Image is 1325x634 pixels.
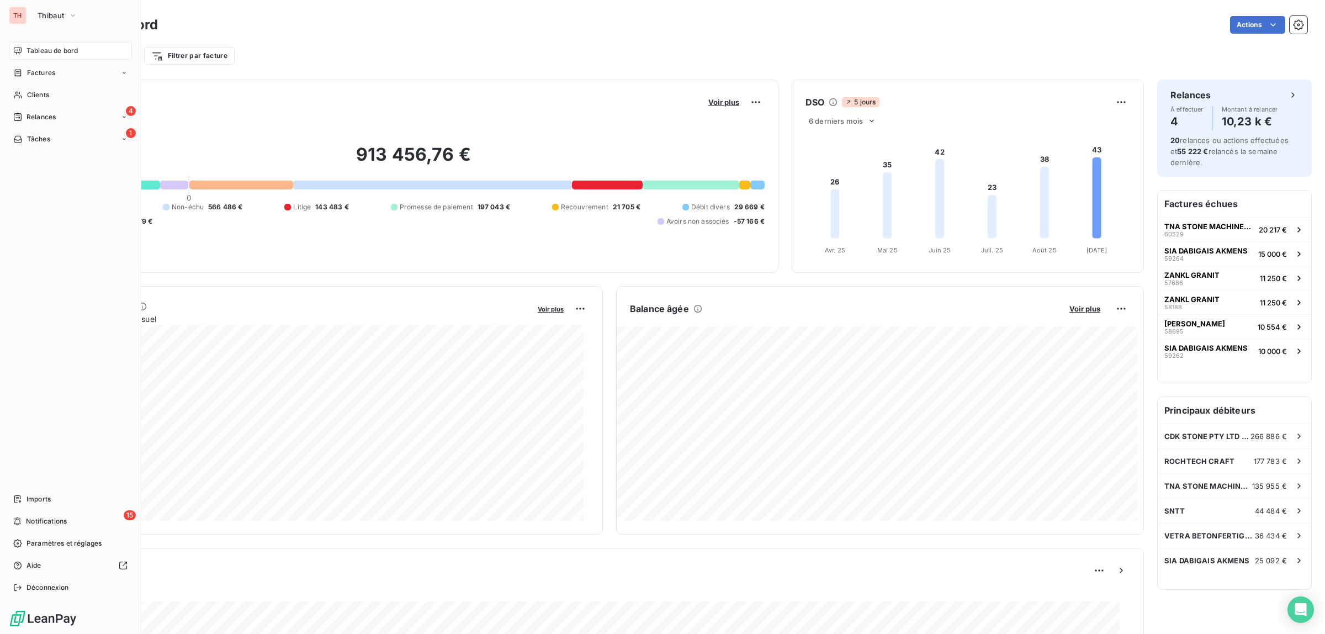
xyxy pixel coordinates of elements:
[1222,113,1278,130] h4: 10,23 k €
[172,202,204,212] span: Non-échu
[26,46,78,56] span: Tableau de bord
[1255,556,1287,565] span: 25 092 €
[929,246,951,254] tspan: Juin 25
[315,202,348,212] span: 143 483 €
[1164,531,1255,540] span: VETRA BETONFERTIGTEILWERKE GMBH
[208,202,242,212] span: 566 486 €
[1170,88,1211,102] h6: Relances
[666,216,729,226] span: Avoirs non associés
[1164,222,1254,231] span: TNA STONE MACHINERY INC.
[478,202,510,212] span: 197 043 €
[62,144,765,177] h2: 913 456,76 €
[1258,323,1287,331] span: 10 554 €
[1258,347,1287,356] span: 10 000 €
[805,96,824,109] h6: DSO
[538,305,564,313] span: Voir plus
[877,246,898,254] tspan: Mai 25
[1260,274,1287,283] span: 11 250 €
[809,117,863,125] span: 6 derniers mois
[534,304,567,314] button: Voir plus
[1255,506,1287,515] span: 44 484 €
[825,246,845,254] tspan: Avr. 25
[1164,328,1184,335] span: 58695
[1164,271,1220,279] span: ZANKL GRANIT
[1086,246,1107,254] tspan: [DATE]
[26,561,41,570] span: Aide
[630,302,689,315] h6: Balance âgée
[1164,482,1252,490] span: TNA STONE MACHINERY INC.
[1164,246,1248,255] span: SIA DABIGAIS AKMENS
[9,557,132,574] a: Aide
[734,202,765,212] span: 29 669 €
[1164,319,1225,328] span: [PERSON_NAME]
[1158,314,1311,339] button: [PERSON_NAME]5869510 554 €
[1230,16,1285,34] button: Actions
[1164,432,1250,441] span: CDK STONE PTY LTD ([GEOGRAPHIC_DATA])
[1158,191,1311,217] h6: Factures échues
[26,583,69,593] span: Déconnexion
[981,246,1003,254] tspan: Juil. 25
[1170,106,1204,113] span: À effectuer
[1250,432,1287,441] span: 266 886 €
[9,7,26,24] div: TH
[26,516,67,526] span: Notifications
[124,510,136,520] span: 15
[62,313,530,325] span: Chiffre d'affaires mensuel
[1254,457,1287,466] span: 177 783 €
[27,68,55,78] span: Factures
[1170,136,1289,167] span: relances ou actions effectuées et relancés la semaine dernière.
[1164,295,1220,304] span: ZANKL GRANIT
[1164,457,1234,466] span: ROCHTECH CRAFT
[613,202,640,212] span: 21 705 €
[1255,531,1287,540] span: 36 434 €
[187,193,191,202] span: 0
[144,47,235,65] button: Filtrer par facture
[1164,506,1185,515] span: SNTT
[1260,298,1287,307] span: 11 250 €
[1259,225,1287,234] span: 20 217 €
[1164,255,1184,262] span: 59264
[1164,279,1183,286] span: 57686
[1158,217,1311,241] button: TNA STONE MACHINERY INC.6052920 217 €
[27,90,49,100] span: Clients
[126,106,136,116] span: 4
[1158,241,1311,266] button: SIA DABIGAIS AKMENS5926415 000 €
[26,112,56,122] span: Relances
[1032,246,1057,254] tspan: Août 25
[1252,482,1287,490] span: 135 955 €
[1164,352,1184,359] span: 59262
[26,538,102,548] span: Paramètres et réglages
[1158,290,1311,314] button: ZANKL GRANIT5818811 250 €
[1158,339,1311,363] button: SIA DABIGAIS AKMENS5926210 000 €
[293,202,311,212] span: Litige
[1158,266,1311,290] button: ZANKL GRANIT5768611 250 €
[1287,596,1314,623] div: Open Intercom Messenger
[38,11,64,20] span: Thibaut
[126,128,136,138] span: 1
[561,202,608,212] span: Recouvrement
[734,216,765,226] span: -57 166 €
[9,610,77,627] img: Logo LeanPay
[705,97,743,107] button: Voir plus
[1258,250,1287,258] span: 15 000 €
[708,98,739,107] span: Voir plus
[1164,304,1182,310] span: 58188
[27,134,50,144] span: Tâches
[691,202,730,212] span: Débit divers
[26,494,51,504] span: Imports
[1170,113,1204,130] h4: 4
[842,97,879,107] span: 5 jours
[1170,136,1180,145] span: 20
[1069,304,1100,313] span: Voir plus
[1066,304,1104,314] button: Voir plus
[1158,397,1311,424] h6: Principaux débiteurs
[1222,106,1278,113] span: Montant à relancer
[400,202,473,212] span: Promesse de paiement
[1164,556,1249,565] span: SIA DABIGAIS AKMENS
[1164,231,1184,237] span: 60529
[1164,344,1248,352] span: SIA DABIGAIS AKMENS
[1177,147,1208,156] span: 55 222 €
